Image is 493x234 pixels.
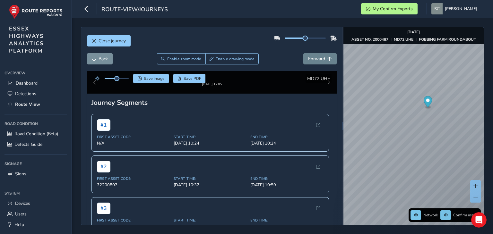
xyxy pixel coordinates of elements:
[4,169,67,179] a: Signs
[4,198,67,209] a: Devices
[14,141,42,147] span: Defects Guide
[14,221,24,228] span: Help
[15,200,30,206] span: Devices
[424,96,432,109] div: Map marker
[394,37,413,42] strong: MD72 UHE
[423,213,438,218] span: Network
[250,224,323,230] span: [DATE] 11:28
[471,212,487,228] iframe: Intercom live chat
[157,53,205,64] button: Zoom
[308,56,325,62] span: Forward
[4,99,67,110] a: Route View
[4,78,67,88] a: Dashboard
[15,101,40,107] span: Route View
[216,56,255,62] span: Enable drawing mode
[431,3,479,14] button: [PERSON_NAME]
[361,3,418,14] button: My Confirm Exports
[174,182,246,188] span: [DATE] 10:32
[9,4,63,19] img: rr logo
[16,80,38,86] span: Dashboard
[97,176,170,181] span: First Asset Code:
[174,176,246,181] span: Start Time:
[250,135,323,139] span: End Time:
[453,213,479,218] span: Confirm assets
[407,29,420,35] strong: [DATE]
[4,129,67,139] a: Road Condition (Beta)
[303,53,337,64] button: Forward
[9,25,44,54] span: ESSEX HIGHWAYS ANALYTICS PLATFORM
[445,3,477,14] span: [PERSON_NAME]
[4,209,67,219] a: Users
[15,91,36,97] span: Detections
[97,135,170,139] span: First Asset Code:
[4,68,67,78] div: Overview
[97,203,110,214] span: # 3
[373,6,413,12] span: My Confirm Exports
[173,74,206,83] button: PDF
[97,224,170,230] span: 2000255
[250,140,323,146] span: [DATE] 10:24
[174,135,246,139] span: Start Time:
[97,140,170,146] span: N/A
[167,56,201,62] span: Enable zoom mode
[4,119,67,129] div: Road Condition
[307,76,330,82] span: MD72 UHE
[205,53,259,64] button: Draw
[15,211,27,217] span: Users
[184,76,201,81] span: Save PDF
[14,131,58,137] span: Road Condition (Beta)
[250,176,323,181] span: End Time:
[174,140,246,146] span: [DATE] 10:24
[4,139,67,150] a: Defects Guide
[4,219,67,230] a: Help
[97,182,170,188] span: 32200807
[250,218,323,223] span: End Time:
[4,88,67,99] a: Detections
[250,182,323,188] span: [DATE] 10:59
[97,119,110,131] span: # 1
[133,74,169,83] button: Save
[99,38,126,44] span: Close journey
[97,218,170,223] span: First Asset Code:
[431,3,443,14] img: diamond-layout
[91,98,332,107] div: Journey Segments
[419,37,476,42] strong: FOBBING FARM ROUNDABOUT
[99,56,108,62] span: Back
[87,35,131,46] button: Close journey
[15,171,26,177] span: Signs
[202,82,222,87] div: [DATE] 12:05
[144,76,165,81] span: Save image
[174,218,246,223] span: Start Time:
[87,53,113,64] button: Back
[97,161,110,172] span: # 2
[174,224,246,230] span: [DATE] 11:15
[101,5,168,14] span: route-view/journeys
[4,159,67,169] div: Signage
[351,37,388,42] strong: ASSET NO. 2000487
[4,188,67,198] div: System
[351,37,476,42] div: | |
